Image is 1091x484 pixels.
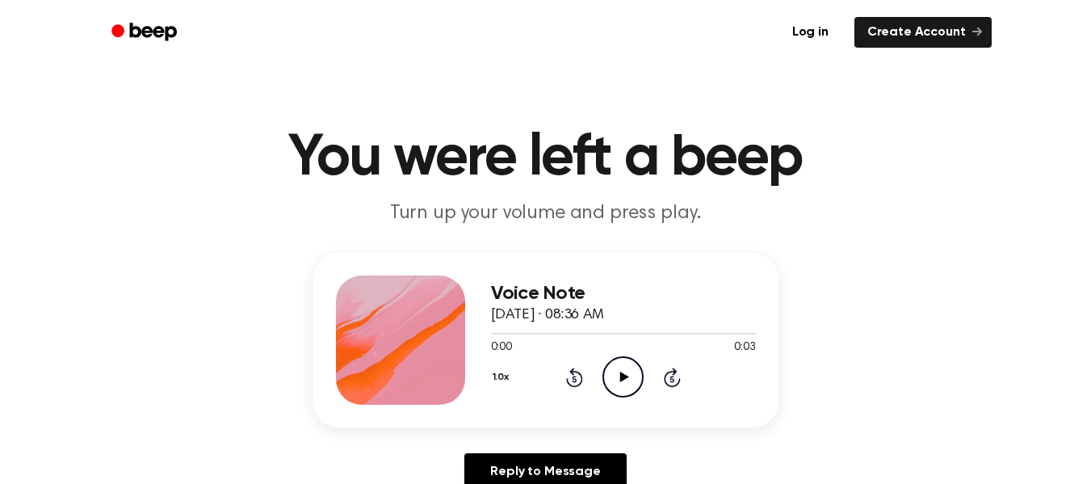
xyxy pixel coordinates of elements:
a: Log in [776,14,845,51]
span: 0:03 [734,339,755,356]
button: 1.0x [491,364,515,391]
span: 0:00 [491,339,512,356]
h1: You were left a beep [132,129,959,187]
a: Create Account [854,17,992,48]
p: Turn up your volume and press play. [236,200,856,227]
a: Beep [100,17,191,48]
span: [DATE] · 08:36 AM [491,308,604,322]
h3: Voice Note [491,283,756,305]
